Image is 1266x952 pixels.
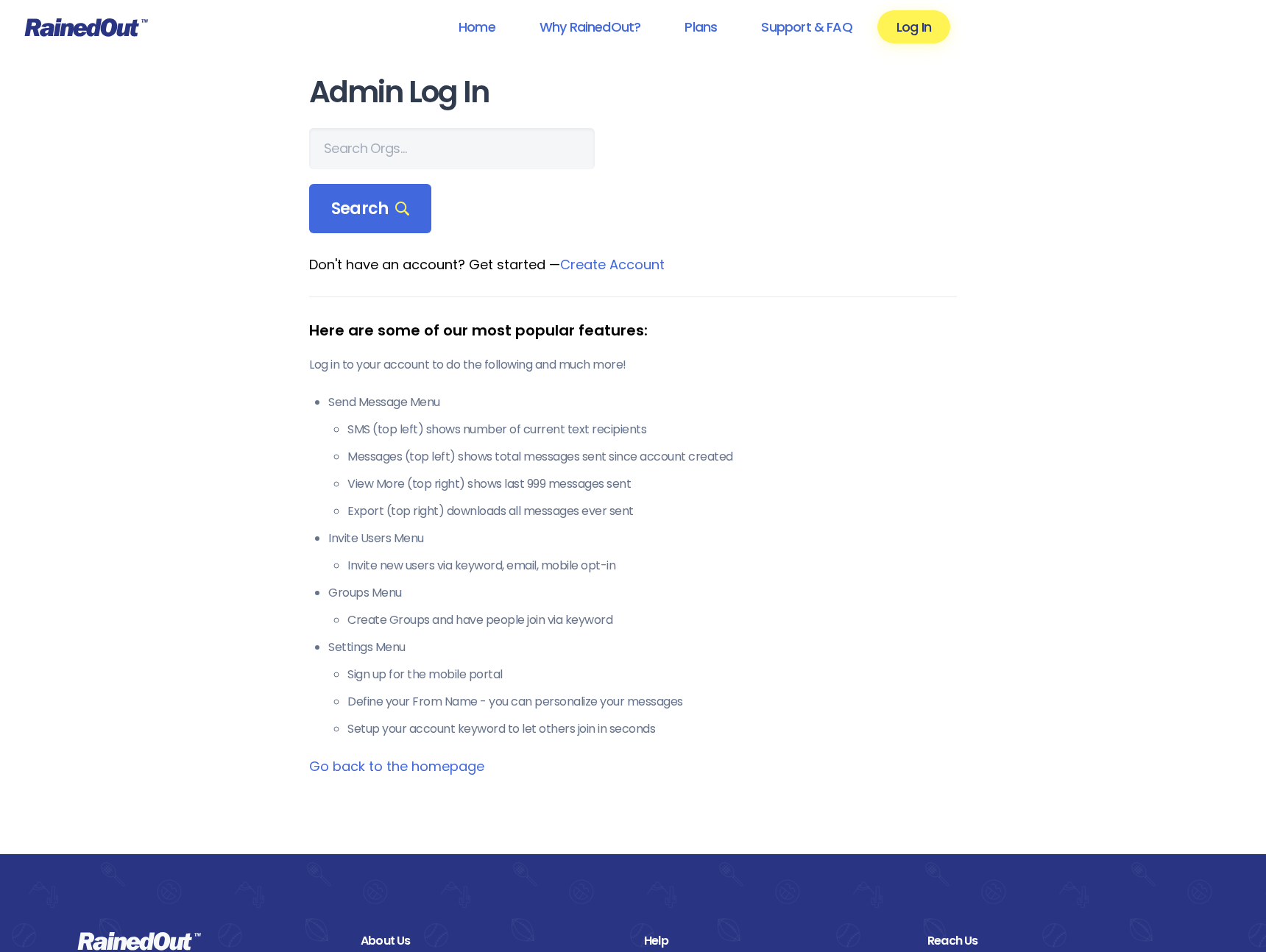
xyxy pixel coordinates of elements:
[309,757,484,775] a: Go back to the homepage
[309,319,957,341] div: Here are some of our most popular features:
[347,502,957,520] li: Export (top right) downloads all messages ever sent
[439,10,514,43] a: Home
[328,394,957,520] li: Send Message Menu
[347,557,957,575] li: Invite new users via keyword, email, mobile opt-in
[309,184,431,234] div: Search
[877,10,950,43] a: Log In
[520,10,660,43] a: Why RainedOut?
[331,199,409,219] span: Search
[328,584,957,629] li: Groups Menu
[644,931,905,951] div: Help
[347,475,957,493] li: View More (top right) shows last 999 messages sent
[347,693,957,711] li: Define your From Name - you can personalize your messages
[927,931,1189,951] div: Reach Us
[361,931,622,951] div: About Us
[347,666,957,683] li: Sign up for the mobile portal
[347,611,957,629] li: Create Groups and have people join via keyword
[309,128,595,169] input: Search Orgs…
[347,720,957,738] li: Setup your account keyword to let others join in seconds
[665,10,736,43] a: Plans
[328,530,957,575] li: Invite Users Menu
[328,639,957,738] li: Settings Menu
[309,76,957,776] main: Don't have an account? Get started —
[309,356,957,374] p: Log in to your account to do the following and much more!
[560,255,665,274] a: Create Account
[742,10,871,43] a: Support & FAQ
[347,421,957,438] li: SMS (top left) shows number of current text recipients
[347,448,957,466] li: Messages (top left) shows total messages sent since account created
[309,76,957,109] h1: Admin Log In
